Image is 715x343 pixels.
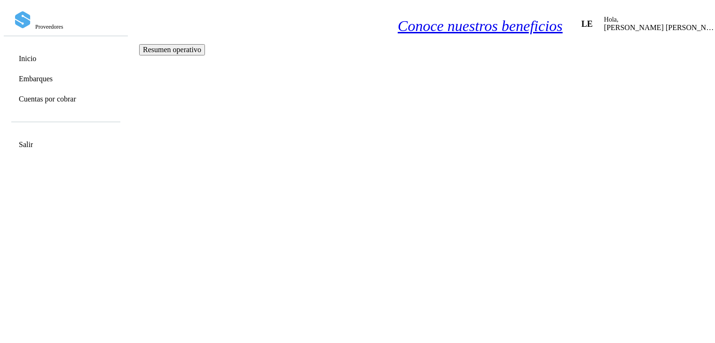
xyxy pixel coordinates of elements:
span: Resumen operativo [143,46,201,54]
div: Salir [10,135,120,154]
a: Inicio [19,54,36,63]
div: Embarques [10,70,120,88]
p: Proveedores [35,23,117,31]
a: Conoce nuestros beneficios [398,17,563,35]
a: Salir [19,140,33,149]
a: Cuentas por cobrar [19,94,76,103]
div: Inicio [10,49,120,68]
a: Embarques [19,74,53,83]
div: Cuentas por cobrar [10,90,120,108]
